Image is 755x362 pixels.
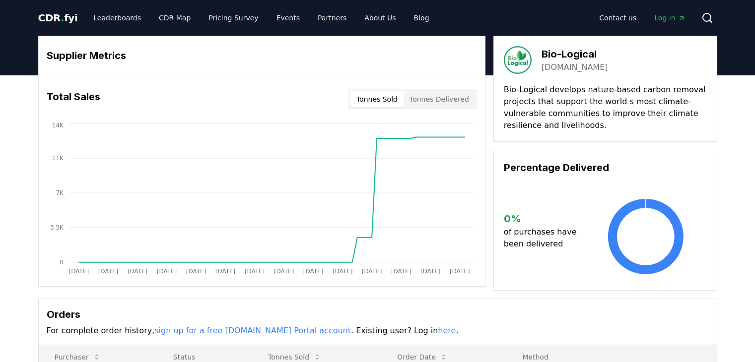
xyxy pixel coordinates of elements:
tspan: 7K [56,189,64,196]
tspan: [DATE] [244,268,265,275]
a: here [438,326,456,335]
h3: Percentage Delivered [504,160,707,175]
tspan: [DATE] [420,268,441,275]
span: . [61,12,64,24]
tspan: 11K [52,155,64,162]
a: Blog [406,9,437,27]
tspan: [DATE] [156,268,177,275]
tspan: [DATE] [450,268,470,275]
nav: Main [85,9,437,27]
h3: Orders [47,307,709,322]
a: Leaderboards [85,9,149,27]
tspan: [DATE] [333,268,353,275]
tspan: 0 [60,259,64,266]
h3: 0 % [504,211,585,226]
p: For complete order history, . Existing user? Log in . [47,325,709,337]
p: Method [514,352,708,362]
a: Partners [310,9,354,27]
tspan: [DATE] [303,268,324,275]
tspan: [DATE] [391,268,412,275]
tspan: [DATE] [274,268,294,275]
a: Events [269,9,308,27]
tspan: [DATE] [69,268,89,275]
h3: Bio-Logical [542,47,608,61]
a: [DOMAIN_NAME] [542,61,608,73]
span: Log in [654,13,685,23]
a: Log in [646,9,693,27]
a: Pricing Survey [201,9,266,27]
img: Bio-Logical-logo [504,46,532,74]
h3: Supplier Metrics [47,48,477,63]
h3: Total Sales [47,89,100,109]
tspan: 14K [52,122,64,129]
tspan: [DATE] [215,268,235,275]
button: Tonnes Sold [350,91,404,107]
a: Contact us [591,9,644,27]
tspan: [DATE] [186,268,206,275]
a: About Us [356,9,404,27]
tspan: [DATE] [98,268,118,275]
a: sign up for a free [DOMAIN_NAME] Portal account [154,326,351,335]
tspan: [DATE] [362,268,382,275]
tspan: [DATE] [127,268,147,275]
button: Tonnes Delivered [404,91,475,107]
p: Status [165,352,244,362]
p: of purchases have been delivered [504,226,585,250]
span: CDR fyi [38,12,78,24]
a: CDR Map [151,9,199,27]
nav: Main [591,9,693,27]
a: CDR.fyi [38,11,78,25]
p: Bio-Logical develops nature-based carbon removal projects that support the world s most climate-v... [504,84,707,131]
tspan: 3.5K [50,224,64,231]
